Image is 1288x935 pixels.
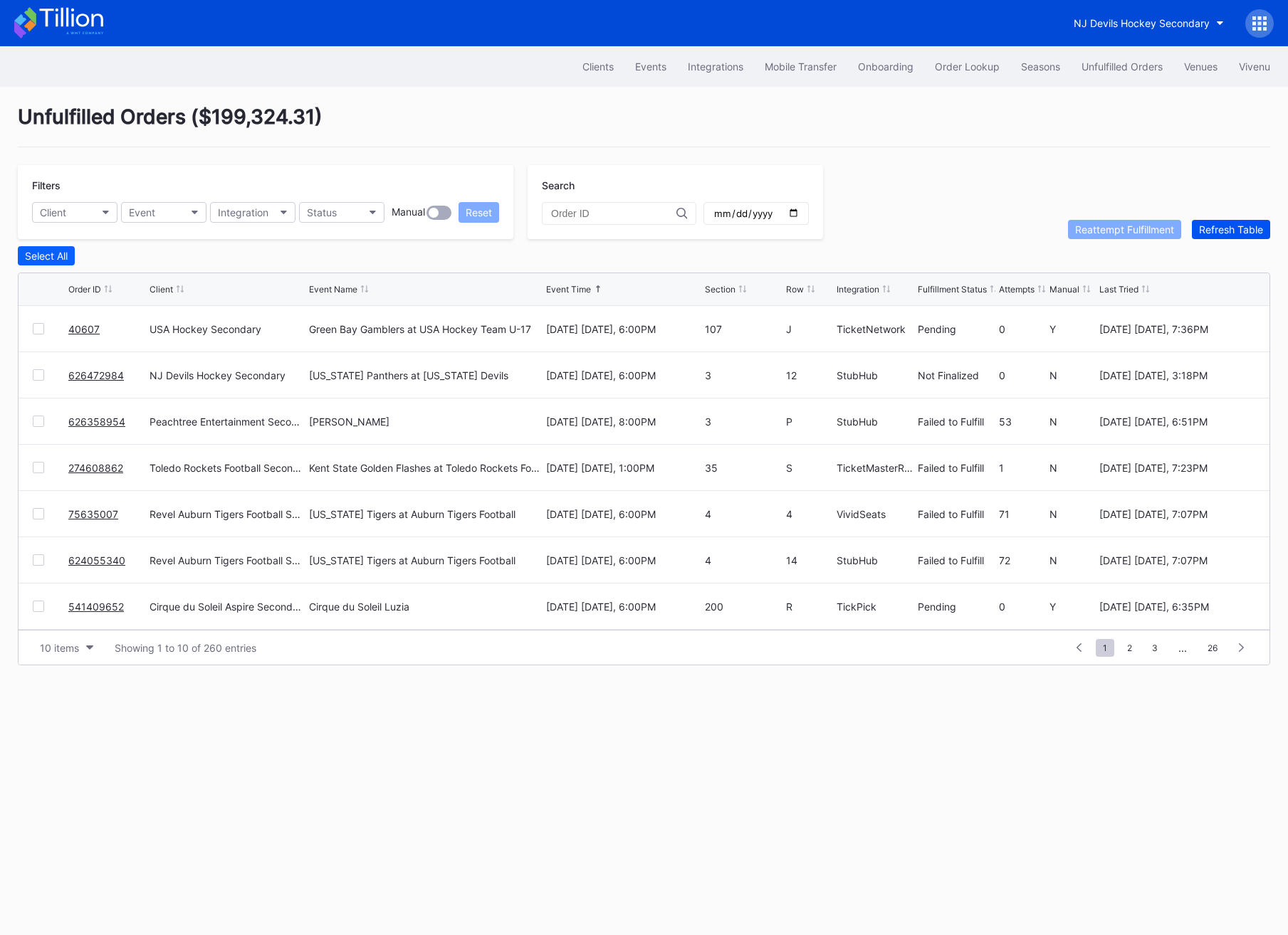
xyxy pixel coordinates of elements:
div: Revel Auburn Tigers Football Secondary [150,508,305,520]
div: 1 [999,462,1046,474]
div: 0 [999,601,1046,613]
a: 626472984 [68,369,124,381]
div: Integration [837,284,879,295]
a: Mobile Transfer [754,53,847,80]
div: [US_STATE] Tigers at Auburn Tigers Football [309,554,515,566]
button: NJ Devils Hockey Secondary [1063,10,1235,36]
button: Seasons [1010,53,1071,80]
a: 626358954 [68,416,125,428]
span: 26 [1200,639,1225,657]
div: N [1049,462,1096,474]
div: Cirque du Soleil Luzia [309,601,409,613]
a: Clients [572,53,624,80]
div: Failed to Fulfill [918,508,995,520]
a: 541409652 [68,601,124,613]
div: Status [307,206,337,218]
a: 274608862 [68,462,123,474]
div: [US_STATE] Tigers at Auburn Tigers Football [309,508,515,520]
div: StubHub [837,369,914,381]
div: Y [1049,601,1096,613]
div: [DATE] [DATE], 7:07PM [1099,508,1255,520]
div: Last Tried [1099,284,1138,295]
div: N [1049,508,1096,520]
div: N [1049,554,1096,566]
div: R [786,601,833,613]
input: Order ID [551,208,676,219]
div: [DATE] [DATE], 8:00PM [546,416,702,428]
div: Select All [25,250,68,262]
div: 72 [999,554,1046,566]
div: Client [40,206,66,218]
button: Unfulfilled Orders [1071,53,1173,80]
div: Pending [918,601,995,613]
div: Onboarding [858,60,913,73]
button: Integration [210,202,295,223]
button: Order Lookup [924,53,1010,80]
button: Onboarding [847,53,924,80]
div: Event [129,206,155,218]
div: ... [1168,642,1198,654]
div: 4 [705,554,782,566]
a: 75635007 [68,508,118,520]
div: 0 [999,323,1046,335]
span: 2 [1120,639,1139,657]
button: Status [299,202,384,223]
div: N [1049,369,1096,381]
div: 200 [705,601,782,613]
div: Unfulfilled Orders [1082,60,1163,73]
div: NJ Devils Hockey Secondary [1074,17,1210,29]
div: Row [786,284,804,295]
div: Green Bay Gamblers at USA Hockey Team U-17 [309,323,531,335]
div: Reset [466,206,492,218]
span: 3 [1145,639,1165,657]
div: 0 [999,369,1046,381]
div: [DATE] [DATE], 6:00PM [546,554,702,566]
button: Refresh Table [1192,220,1270,239]
div: [DATE] [DATE], 6:00PM [546,369,702,381]
div: Mobile Transfer [765,60,837,73]
div: StubHub [837,416,914,428]
div: S [786,462,833,474]
div: [DATE] [DATE], 6:00PM [546,601,702,613]
div: Showing 1 to 10 of 260 entries [115,642,256,654]
div: [DATE] [DATE], 7:23PM [1099,462,1255,474]
div: Cirque du Soleil Aspire Secondary [150,601,305,613]
div: Integrations [688,60,743,73]
div: Failed to Fulfill [918,462,995,474]
div: 3 [705,416,782,428]
div: [DATE] [DATE], 1:00PM [546,462,702,474]
div: Manual [1049,284,1079,295]
div: Order Lookup [935,60,1000,73]
div: P [786,416,833,428]
div: Manual [392,206,425,220]
div: Unfulfilled Orders ( $199,324.31 ) [18,105,1270,147]
button: Venues [1173,53,1228,80]
div: [DATE] [DATE], 7:36PM [1099,323,1255,335]
button: Reattempt Fulfillment [1068,220,1181,239]
div: 71 [999,508,1046,520]
div: J [786,323,833,335]
a: 624055340 [68,554,125,566]
div: 4 [705,508,782,520]
button: Client [32,202,117,223]
div: [PERSON_NAME] [309,416,389,428]
div: Failed to Fulfill [918,416,995,428]
div: Vivenu [1239,60,1270,73]
div: Event Name [309,284,357,295]
div: Seasons [1021,60,1060,73]
div: [DATE] [DATE], 6:51PM [1099,416,1255,428]
div: Search [542,179,809,191]
div: Filters [32,179,499,191]
div: Peachtree Entertainment Secondary [150,416,305,428]
button: Events [624,53,677,80]
button: 10 items [33,638,100,657]
div: [DATE] [DATE], 6:00PM [546,323,702,335]
a: Vivenu [1228,53,1281,80]
div: USA Hockey Secondary [150,323,305,335]
div: Events [635,60,666,73]
div: Section [705,284,735,295]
